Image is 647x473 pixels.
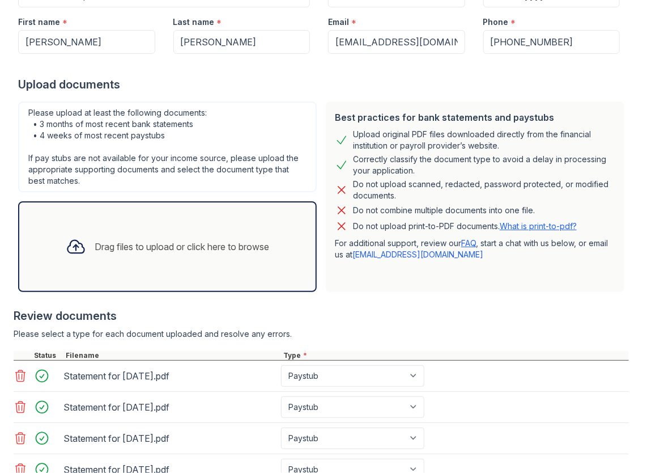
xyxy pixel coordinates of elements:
p: For additional support, review our , start a chat with us below, or email us at [335,238,615,260]
div: Upload original PDF files downloaded directly from the financial institution or payroll provider’... [353,129,615,151]
a: FAQ [461,238,476,248]
label: Email [328,16,349,28]
label: Phone [483,16,509,28]
div: Do not combine multiple documents into one file. [353,204,535,217]
div: Best practices for bank statements and paystubs [335,111,615,124]
div: Status [32,351,63,360]
div: Statement for [DATE].pdf [63,429,276,447]
div: Review documents [14,308,629,324]
div: Please select a type for each document uploaded and resolve any errors. [14,328,629,340]
div: Statement for [DATE].pdf [63,367,276,385]
p: Do not upload print-to-PDF documents. [353,221,577,232]
div: Filename [63,351,281,360]
div: Drag files to upload or click here to browse [95,240,270,254]
label: First name [18,16,60,28]
div: Please upload at least the following documents: • 3 months of most recent bank statements • 4 wee... [18,102,317,192]
a: What is print-to-pdf? [500,221,577,231]
label: Last name [173,16,215,28]
a: [EMAIL_ADDRESS][DOMAIN_NAME] [352,250,483,259]
div: Type [281,351,629,360]
div: Correctly classify the document type to avoid a delay in processing your application. [353,154,615,176]
div: Upload documents [18,77,629,92]
div: Do not upload scanned, redacted, password protected, or modified documents. [353,179,615,201]
div: Statement for [DATE].pdf [63,398,276,416]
